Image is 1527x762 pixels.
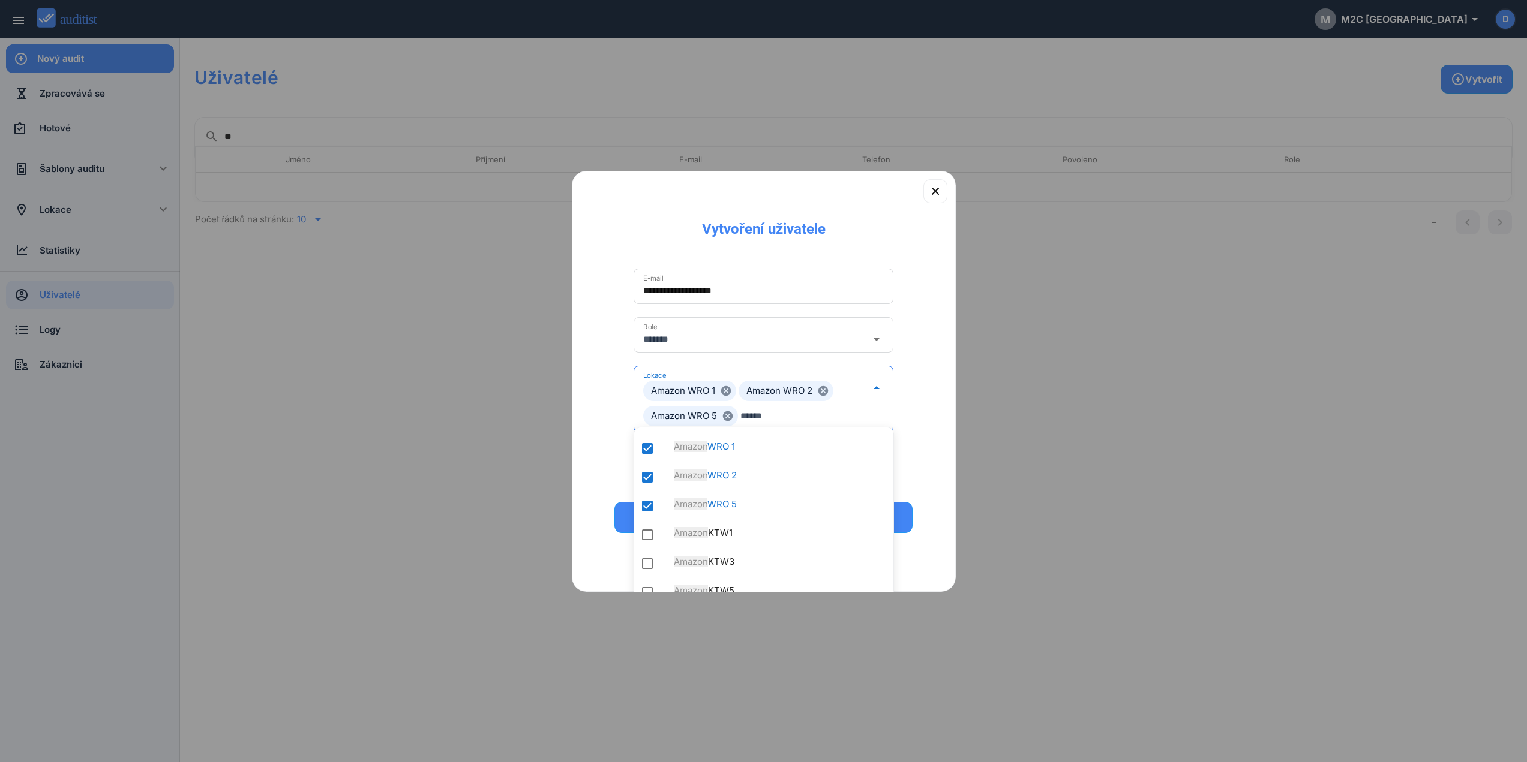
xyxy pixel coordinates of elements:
span: Amazon [674,527,708,538]
span: Amazon WRO 2 [739,381,833,400]
i: cancel [817,385,829,397]
span: Amazon WRO 1 [644,381,736,400]
span: Amazon [674,469,707,481]
i: cancel [720,385,732,397]
i: arrow_drop_down [869,381,884,395]
span: Amazon [674,585,708,596]
div: Vytvoření uživatele [692,210,835,239]
span: Amazon [674,556,708,567]
div: KTW5 [674,583,899,598]
div: WRO 2 [674,468,899,483]
i: arrow_drop_down [869,332,884,347]
button: Přidat [614,502,913,533]
input: Role [643,330,868,349]
div: Přidat [630,510,898,525]
div: WRO 1 [674,439,899,454]
span: Amazon WRO 5 [644,406,737,426]
div: KTW1 [674,526,899,540]
div: WRO 5 [674,497,899,511]
span: Amazon [674,498,707,510]
i: cancel [722,410,734,422]
div: KTW3 [674,555,899,569]
input: Lokace [740,406,868,426]
span: Amazon [674,441,707,452]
